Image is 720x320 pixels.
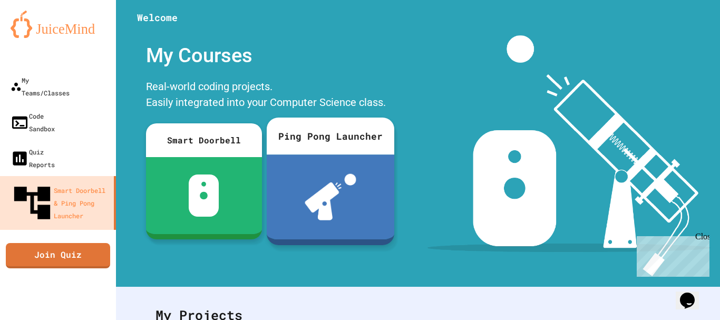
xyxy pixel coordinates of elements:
iframe: chat widget [676,278,709,309]
div: My Teams/Classes [11,74,70,99]
img: banner-image-my-projects.png [427,35,710,276]
a: Join Quiz [6,243,110,268]
div: Code Sandbox [11,110,55,135]
img: ppl-with-ball.png [305,174,356,220]
div: Ping Pong Launcher [267,118,394,154]
iframe: chat widget [633,232,709,277]
div: Smart Doorbell [146,123,262,157]
div: Real-world coding projects. Easily integrated into your Computer Science class. [141,76,394,115]
div: Chat with us now!Close [4,4,73,67]
img: sdb-white.svg [189,174,219,217]
img: logo-orange.svg [11,11,105,38]
div: Quiz Reports [11,146,55,171]
div: My Courses [141,35,394,76]
div: Smart Doorbell & Ping Pong Launcher [11,181,110,225]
